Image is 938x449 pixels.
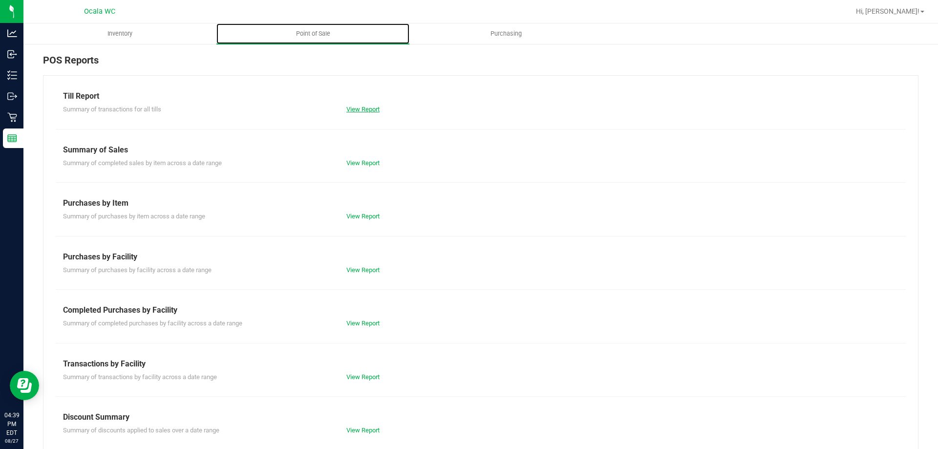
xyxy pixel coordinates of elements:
[4,437,19,445] p: 08/27
[7,70,17,80] inline-svg: Inventory
[409,23,602,44] a: Purchasing
[346,213,380,220] a: View Report
[346,320,380,327] a: View Report
[856,7,919,15] span: Hi, [PERSON_NAME]!
[346,266,380,274] a: View Report
[346,373,380,381] a: View Report
[63,411,898,423] div: Discount Summary
[94,29,146,38] span: Inventory
[216,23,409,44] a: Point of Sale
[346,427,380,434] a: View Report
[63,90,898,102] div: Till Report
[7,133,17,143] inline-svg: Reports
[63,266,212,274] span: Summary of purchases by facility across a date range
[346,106,380,113] a: View Report
[4,411,19,437] p: 04:39 PM EDT
[7,91,17,101] inline-svg: Outbound
[7,112,17,122] inline-svg: Retail
[63,106,161,113] span: Summary of transactions for all tills
[63,304,898,316] div: Completed Purchases by Facility
[84,7,115,16] span: Ocala WC
[7,49,17,59] inline-svg: Inbound
[63,320,242,327] span: Summary of completed purchases by facility across a date range
[63,144,898,156] div: Summary of Sales
[283,29,343,38] span: Point of Sale
[63,373,217,381] span: Summary of transactions by facility across a date range
[10,371,39,400] iframe: Resource center
[63,251,898,263] div: Purchases by Facility
[63,159,222,167] span: Summary of completed sales by item across a date range
[43,53,918,75] div: POS Reports
[63,213,205,220] span: Summary of purchases by item across a date range
[7,28,17,38] inline-svg: Analytics
[346,159,380,167] a: View Report
[63,197,898,209] div: Purchases by Item
[23,23,216,44] a: Inventory
[63,427,219,434] span: Summary of discounts applied to sales over a date range
[63,358,898,370] div: Transactions by Facility
[477,29,535,38] span: Purchasing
